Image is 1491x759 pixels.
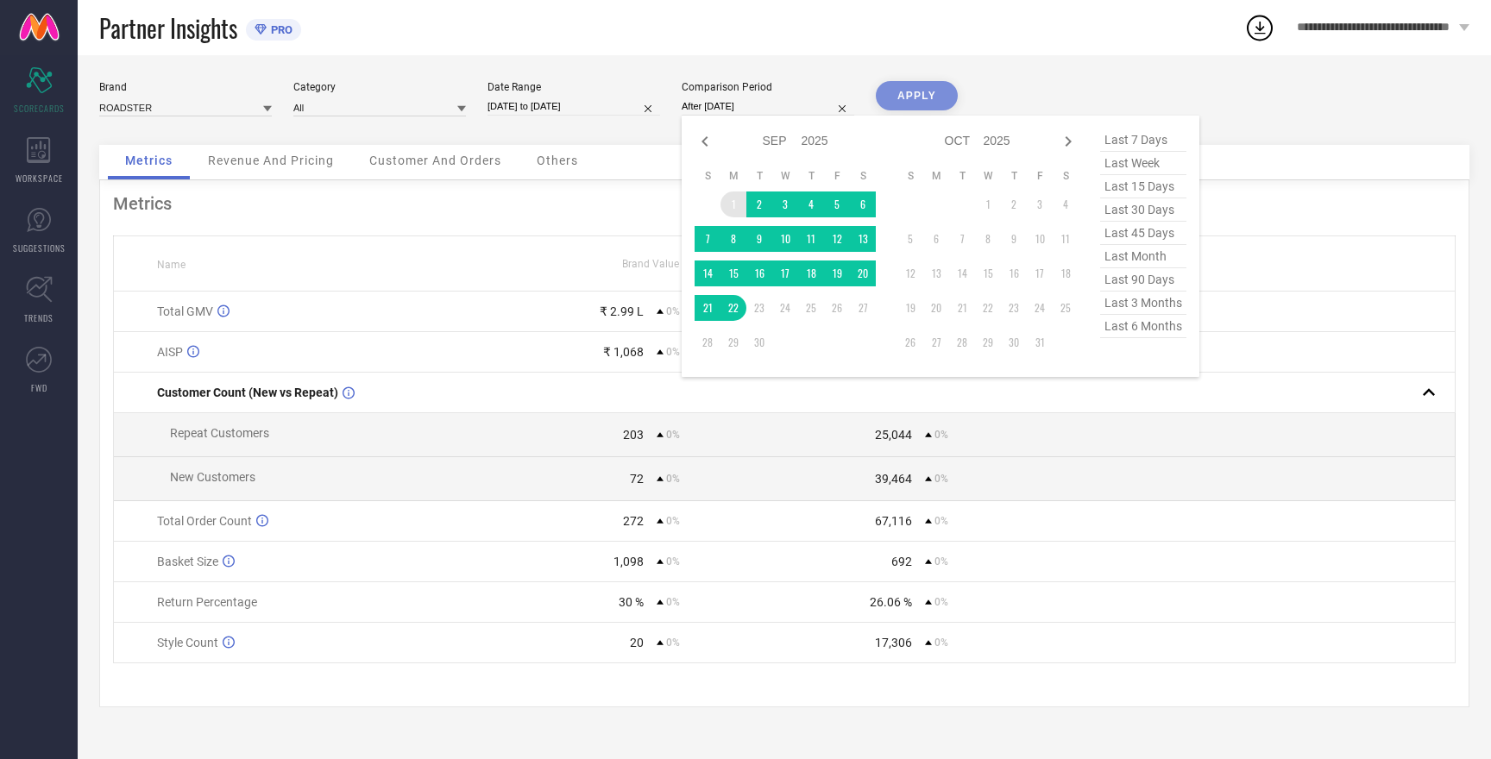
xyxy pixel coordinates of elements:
td: Fri Sep 05 2025 [824,191,850,217]
td: Sat Oct 25 2025 [1053,295,1079,321]
div: ₹ 1,068 [603,345,644,359]
td: Wed Sep 10 2025 [772,226,798,252]
th: Thursday [798,169,824,183]
td: Sun Sep 21 2025 [695,295,720,321]
td: Tue Sep 02 2025 [746,191,772,217]
div: 692 [891,555,912,568]
div: Comparison Period [682,81,854,93]
td: Sun Sep 14 2025 [695,260,720,286]
span: Customer And Orders [369,154,501,167]
td: Thu Oct 30 2025 [1001,329,1027,355]
td: Wed Sep 24 2025 [772,295,798,321]
span: 0% [666,637,680,649]
span: 0% [666,429,680,441]
td: Tue Sep 09 2025 [746,226,772,252]
th: Monday [720,169,746,183]
span: last 90 days [1100,268,1186,292]
span: FWD [31,381,47,394]
div: 72 [630,472,644,486]
td: Wed Sep 03 2025 [772,191,798,217]
div: ₹ 2.99 L [600,304,644,318]
td: Thu Oct 09 2025 [1001,226,1027,252]
span: 0% [934,555,948,568]
div: 20 [630,636,644,649]
td: Tue Sep 16 2025 [746,260,772,286]
div: 67,116 [875,514,912,528]
div: 203 [623,428,644,442]
span: WORKSPACE [16,172,63,185]
td: Sun Oct 19 2025 [897,295,923,321]
div: Open download list [1244,12,1275,43]
td: Wed Oct 08 2025 [975,226,1001,252]
span: last 6 months [1100,315,1186,338]
div: Date Range [488,81,660,93]
th: Tuesday [746,169,772,183]
td: Tue Oct 28 2025 [949,329,975,355]
span: last 30 days [1100,198,1186,222]
span: Style Count [157,636,218,649]
span: Repeat Customers [170,426,269,440]
td: Mon Oct 27 2025 [923,329,949,355]
input: Select date range [488,97,660,116]
span: Others [537,154,578,167]
div: 272 [623,514,644,528]
th: Thursday [1001,169,1027,183]
span: last 7 days [1100,129,1186,152]
span: 0% [934,637,948,649]
td: Sat Sep 27 2025 [850,295,876,321]
input: Select comparison period [682,97,854,116]
td: Fri Sep 19 2025 [824,260,850,286]
td: Thu Oct 23 2025 [1001,295,1027,321]
th: Saturday [1053,169,1079,183]
div: 1,098 [613,555,644,568]
td: Mon Oct 13 2025 [923,260,949,286]
span: Basket Size [157,555,218,568]
td: Mon Sep 15 2025 [720,260,746,286]
div: Next month [1058,131,1079,152]
td: Sat Sep 06 2025 [850,191,876,217]
span: last 3 months [1100,292,1186,315]
td: Fri Oct 17 2025 [1027,260,1053,286]
td: Sun Oct 26 2025 [897,329,923,355]
span: Name [157,259,186,271]
td: Tue Oct 14 2025 [949,260,975,286]
td: Tue Sep 30 2025 [746,329,772,355]
span: 0% [934,596,948,608]
td: Thu Sep 25 2025 [798,295,824,321]
span: last 45 days [1100,222,1186,245]
td: Fri Oct 10 2025 [1027,226,1053,252]
td: Thu Oct 02 2025 [1001,191,1027,217]
th: Tuesday [949,169,975,183]
td: Thu Oct 16 2025 [1001,260,1027,286]
div: Category [293,81,466,93]
div: Previous month [695,131,715,152]
span: last 15 days [1100,175,1186,198]
td: Thu Sep 11 2025 [798,226,824,252]
th: Friday [1027,169,1053,183]
td: Sat Oct 18 2025 [1053,260,1079,286]
div: 25,044 [875,428,912,442]
td: Thu Sep 04 2025 [798,191,824,217]
span: 0% [666,305,680,317]
span: 0% [934,429,948,441]
span: Revenue And Pricing [208,154,334,167]
td: Tue Sep 23 2025 [746,295,772,321]
td: Wed Oct 01 2025 [975,191,1001,217]
td: Fri Sep 12 2025 [824,226,850,252]
td: Sat Sep 20 2025 [850,260,876,286]
th: Saturday [850,169,876,183]
span: Partner Insights [99,10,237,46]
span: Metrics [125,154,173,167]
div: 30 % [619,595,644,609]
th: Sunday [695,169,720,183]
td: Mon Oct 06 2025 [923,226,949,252]
td: Fri Oct 03 2025 [1027,191,1053,217]
td: Wed Oct 22 2025 [975,295,1001,321]
td: Sat Sep 13 2025 [850,226,876,252]
span: SCORECARDS [14,102,65,115]
span: New Customers [170,470,255,484]
div: 26.06 % [870,595,912,609]
span: Total Order Count [157,514,252,528]
span: 0% [666,555,680,568]
td: Sat Oct 04 2025 [1053,191,1079,217]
